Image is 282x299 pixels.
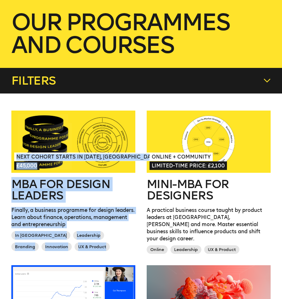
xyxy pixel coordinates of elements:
[147,207,271,242] p: A practical business course taught by product leaders at [GEOGRAPHIC_DATA], [PERSON_NAME] and mor...
[73,231,104,240] span: Leadership
[204,245,239,254] span: UX & Product
[150,161,227,170] span: Limited-time price: £2,100
[11,68,271,94] div: Filters
[11,242,39,251] span: Branding
[11,111,135,254] a: Next Cohort Starts in [DATE], [GEOGRAPHIC_DATA] & [US_STATE]£45,000MBA for Design LeadersFinally,...
[14,161,39,170] span: £45,000
[11,11,271,57] h1: our Programmes and courses
[11,75,55,86] span: Filters
[147,245,168,254] span: Online
[42,242,72,251] span: Innovation
[150,153,213,161] span: Online + Community
[147,111,271,257] a: Online + CommunityLimited-time price: £2,100Mini-MBA for DesignersA practical business course tau...
[11,207,135,228] p: Finally, a business programme for design leaders. Learn about finance, operations, management and...
[170,245,201,254] span: Leadership
[11,178,135,201] h2: MBA for Design Leaders
[147,178,271,201] h2: Mini-MBA for Designers
[14,153,196,161] span: Next Cohort Starts in [DATE], [GEOGRAPHIC_DATA] & [US_STATE]
[11,231,70,240] span: In [GEOGRAPHIC_DATA]
[75,242,110,251] span: UX & Product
